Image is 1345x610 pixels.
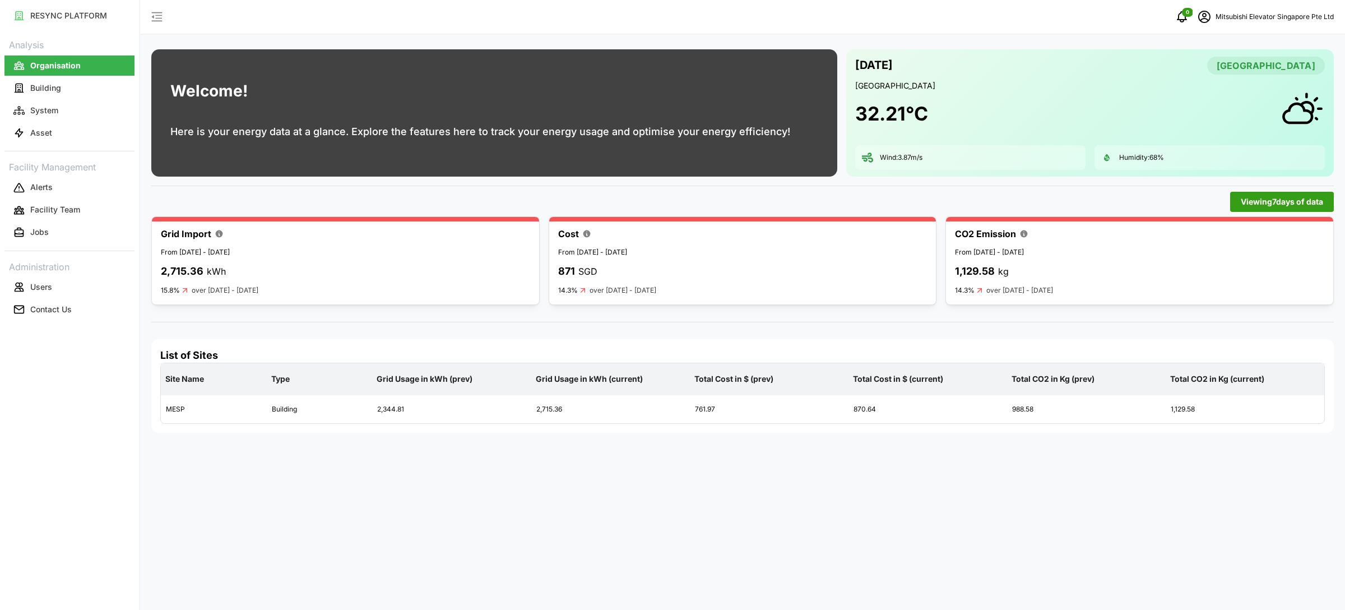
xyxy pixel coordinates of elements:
button: notifications [1171,6,1193,28]
p: [GEOGRAPHIC_DATA] [855,80,1325,91]
p: over [DATE] - [DATE] [986,285,1053,296]
button: Jobs [4,223,134,243]
p: Wind: 3.87 m/s [880,153,922,163]
button: Building [4,78,134,98]
span: 0 [1186,8,1189,16]
p: RESYNC PLATFORM [30,10,107,21]
p: Jobs [30,227,49,238]
a: Asset [4,122,134,144]
p: Facility Management [4,158,134,174]
p: Here is your energy data at a glance. Explore the features here to track your energy usage and op... [170,124,790,140]
p: [DATE] [855,56,893,75]
p: Mitsubishi Elevator Singapore Pte Ltd [1216,12,1334,22]
div: 988.58 [1008,396,1165,423]
a: RESYNC PLATFORM [4,4,134,27]
p: Users [30,281,52,293]
p: Building [30,82,61,94]
a: Jobs [4,221,134,244]
button: Users [4,277,134,297]
h1: Welcome! [170,79,248,103]
a: Organisation [4,54,134,77]
p: 14.3% [558,286,578,295]
button: Contact Us [4,299,134,320]
p: Total CO2 in Kg (current) [1168,364,1322,394]
div: MESP [161,396,266,423]
p: kg [998,265,1009,279]
p: Facility Team [30,204,80,215]
a: Building [4,77,134,99]
h4: List of Sites [160,348,1325,363]
h1: 32.21 °C [855,101,928,126]
a: Contact Us [4,298,134,321]
a: Alerts [4,177,134,199]
p: Organisation [30,60,81,71]
div: Building [267,396,372,423]
p: over [DATE] - [DATE] [192,285,258,296]
p: Type [269,364,370,394]
button: Asset [4,123,134,143]
p: Site Name [163,364,265,394]
p: Total CO2 in Kg (prev) [1009,364,1163,394]
p: 2,715.36 [161,264,203,280]
p: Administration [4,258,134,274]
p: Total Cost in $ (prev) [692,364,846,394]
p: kWh [207,265,226,279]
p: SGD [578,265,597,279]
p: over [DATE] - [DATE] [590,285,656,296]
button: Viewing7days of data [1230,192,1334,212]
p: From [DATE] - [DATE] [161,247,530,258]
p: Analysis [4,36,134,52]
a: Users [4,276,134,298]
button: Organisation [4,56,134,76]
p: System [30,105,58,116]
p: Grid Usage in kWh (prev) [374,364,528,394]
div: 761.97 [690,396,848,423]
p: Grid Import [161,227,211,241]
p: Total Cost in $ (current) [851,364,1005,394]
span: Viewing 7 days of data [1241,192,1323,211]
p: 871 [558,264,575,280]
p: Cost [558,227,579,241]
p: From [DATE] - [DATE] [558,247,927,258]
p: Grid Usage in kWh (current) [534,364,688,394]
p: 15.8% [161,286,180,295]
p: 1,129.58 [955,264,995,280]
div: 870.64 [849,396,1007,423]
p: Alerts [30,182,53,193]
button: RESYNC PLATFORM [4,6,134,26]
p: CO2 Emission [955,227,1016,241]
p: From [DATE] - [DATE] [955,247,1324,258]
button: System [4,100,134,121]
div: 1,129.58 [1166,396,1324,423]
div: 2,715.36 [532,396,689,423]
button: Alerts [4,178,134,198]
button: schedule [1193,6,1216,28]
a: Facility Team [4,199,134,221]
button: Facility Team [4,200,134,220]
p: Contact Us [30,304,72,315]
span: [GEOGRAPHIC_DATA] [1217,57,1315,74]
div: 2,344.81 [373,396,530,423]
p: Humidity: 68 % [1119,153,1164,163]
a: System [4,99,134,122]
p: Asset [30,127,52,138]
p: 14.3% [955,286,975,295]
